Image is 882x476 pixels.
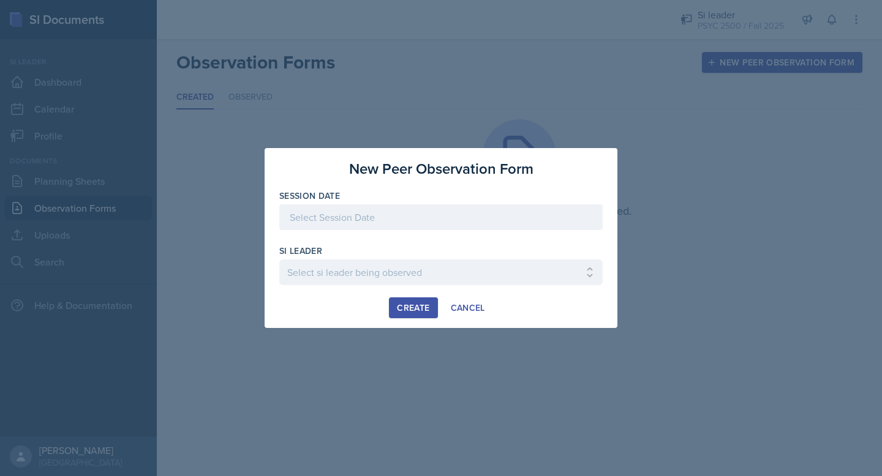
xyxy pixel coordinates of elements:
h3: New Peer Observation Form [349,158,533,180]
button: Cancel [443,297,493,318]
label: si leader [279,245,322,257]
button: Create [389,297,437,318]
div: Create [397,303,429,313]
label: Session Date [279,190,340,202]
div: Cancel [451,303,485,313]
